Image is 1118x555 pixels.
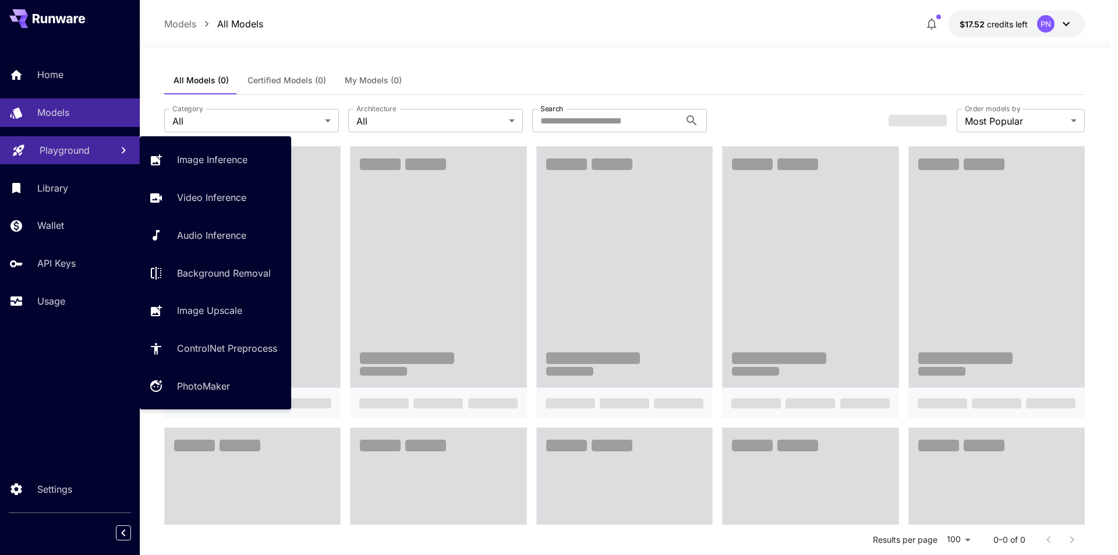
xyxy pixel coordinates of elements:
[345,75,402,86] span: My Models (0)
[172,114,320,128] span: All
[873,534,937,546] p: Results per page
[247,75,326,86] span: Certified Models (0)
[965,114,1066,128] span: Most Popular
[987,19,1028,29] span: credits left
[540,104,563,114] label: Search
[960,18,1028,30] div: $17.52381
[37,68,63,82] p: Home
[37,218,64,232] p: Wallet
[965,104,1020,114] label: Order models by
[177,228,246,242] p: Audio Inference
[174,75,229,86] span: All Models (0)
[960,19,987,29] span: $17.52
[177,153,247,167] p: Image Inference
[177,190,246,204] p: Video Inference
[40,143,90,157] p: Playground
[177,341,277,355] p: ControlNet Preprocess
[37,256,76,270] p: API Keys
[140,334,291,363] a: ControlNet Preprocess
[217,17,263,31] p: All Models
[140,259,291,287] a: Background Removal
[942,531,975,548] div: 100
[37,482,72,496] p: Settings
[1037,15,1055,33] div: PN
[140,221,291,250] a: Audio Inference
[948,10,1085,37] button: $17.52381
[172,104,203,114] label: Category
[37,294,65,308] p: Usage
[177,266,271,280] p: Background Removal
[164,17,196,31] p: Models
[140,183,291,212] a: Video Inference
[140,146,291,174] a: Image Inference
[37,105,69,119] p: Models
[356,114,504,128] span: All
[164,17,263,31] nav: breadcrumb
[356,104,396,114] label: Architecture
[177,303,242,317] p: Image Upscale
[116,525,131,540] button: Collapse sidebar
[177,379,230,393] p: PhotoMaker
[140,372,291,401] a: PhotoMaker
[993,534,1025,546] p: 0–0 of 0
[140,296,291,325] a: Image Upscale
[125,522,140,543] div: Collapse sidebar
[37,181,68,195] p: Library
